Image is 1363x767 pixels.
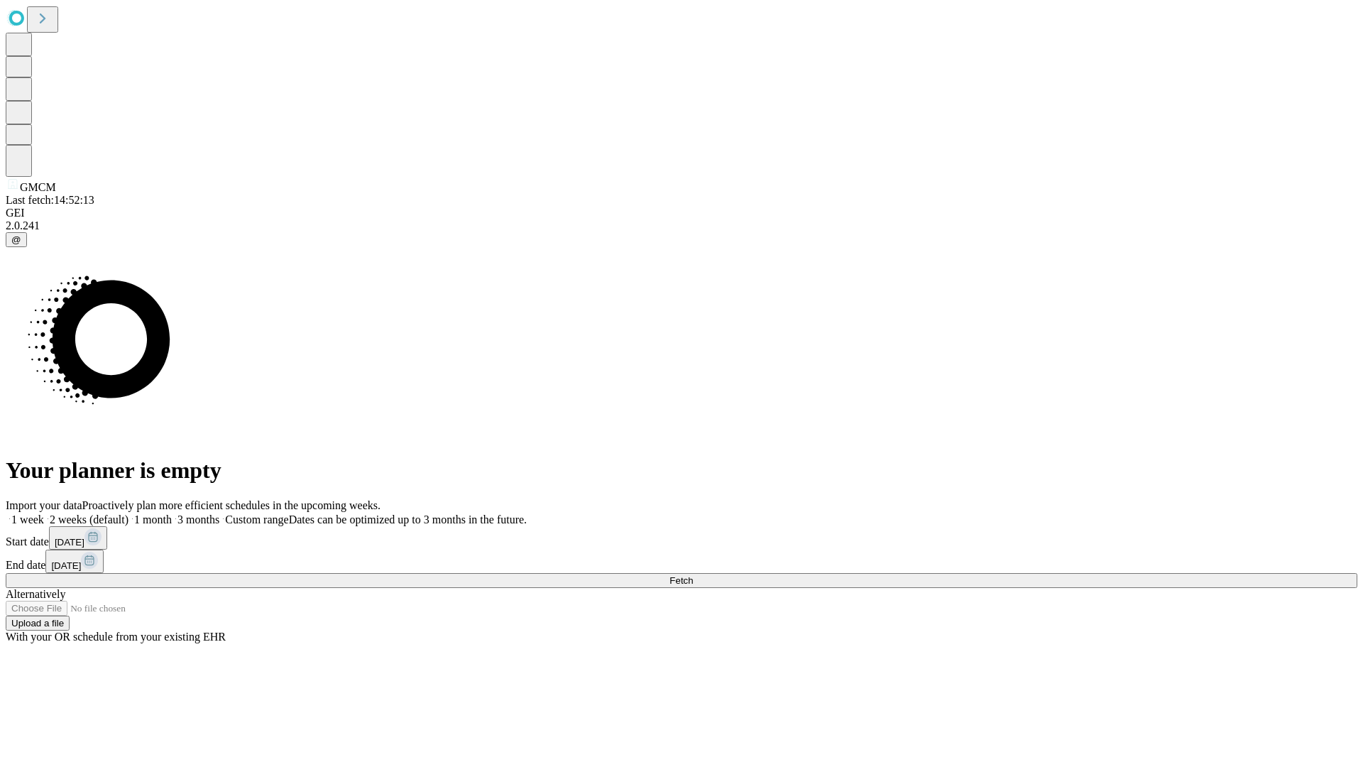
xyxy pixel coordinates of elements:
[6,616,70,631] button: Upload a file
[6,219,1357,232] div: 2.0.241
[49,526,107,550] button: [DATE]
[6,588,65,600] span: Alternatively
[51,560,81,571] span: [DATE]
[6,550,1357,573] div: End date
[669,575,693,586] span: Fetch
[82,499,381,511] span: Proactively plan more efficient schedules in the upcoming weeks.
[6,526,1357,550] div: Start date
[50,513,128,526] span: 2 weeks (default)
[225,513,288,526] span: Custom range
[45,550,104,573] button: [DATE]
[6,194,94,206] span: Last fetch: 14:52:13
[6,573,1357,588] button: Fetch
[134,513,172,526] span: 1 month
[6,457,1357,484] h1: Your planner is empty
[55,537,84,548] span: [DATE]
[6,499,82,511] span: Import your data
[6,207,1357,219] div: GEI
[6,232,27,247] button: @
[6,631,226,643] span: With your OR schedule from your existing EHR
[11,234,21,245] span: @
[289,513,527,526] span: Dates can be optimized up to 3 months in the future.
[11,513,44,526] span: 1 week
[177,513,219,526] span: 3 months
[20,181,56,193] span: GMCM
